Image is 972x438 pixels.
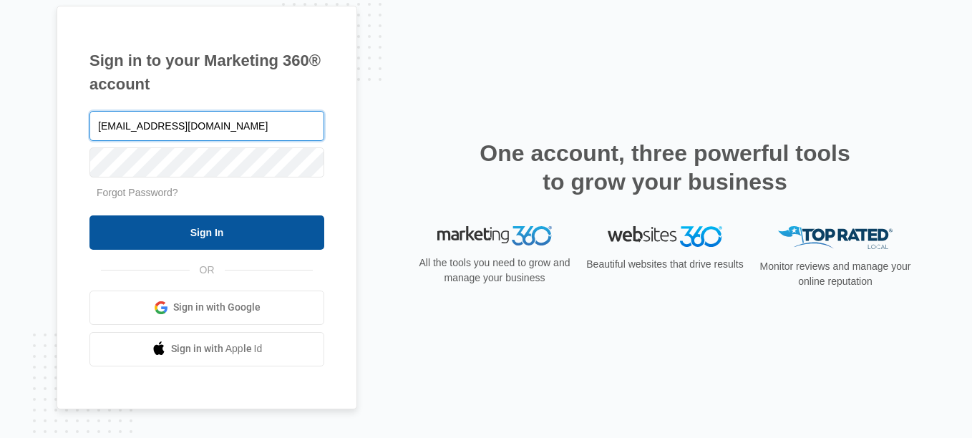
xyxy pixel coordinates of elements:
span: Sign in with Apple Id [171,341,263,356]
span: OR [190,263,225,278]
p: Monitor reviews and manage your online reputation [755,259,915,289]
h1: Sign in to your Marketing 360® account [89,49,324,96]
p: Beautiful websites that drive results [585,257,745,272]
a: Sign in with Google [89,291,324,325]
span: Sign in with Google [173,300,261,315]
img: Websites 360 [608,226,722,247]
a: Sign in with Apple Id [89,332,324,366]
h2: One account, three powerful tools to grow your business [475,139,855,196]
img: Marketing 360 [437,226,552,246]
a: Forgot Password? [97,187,178,198]
input: Sign In [89,215,324,250]
img: Top Rated Local [778,226,893,250]
p: All the tools you need to grow and manage your business [414,255,575,286]
input: Email [89,111,324,141]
